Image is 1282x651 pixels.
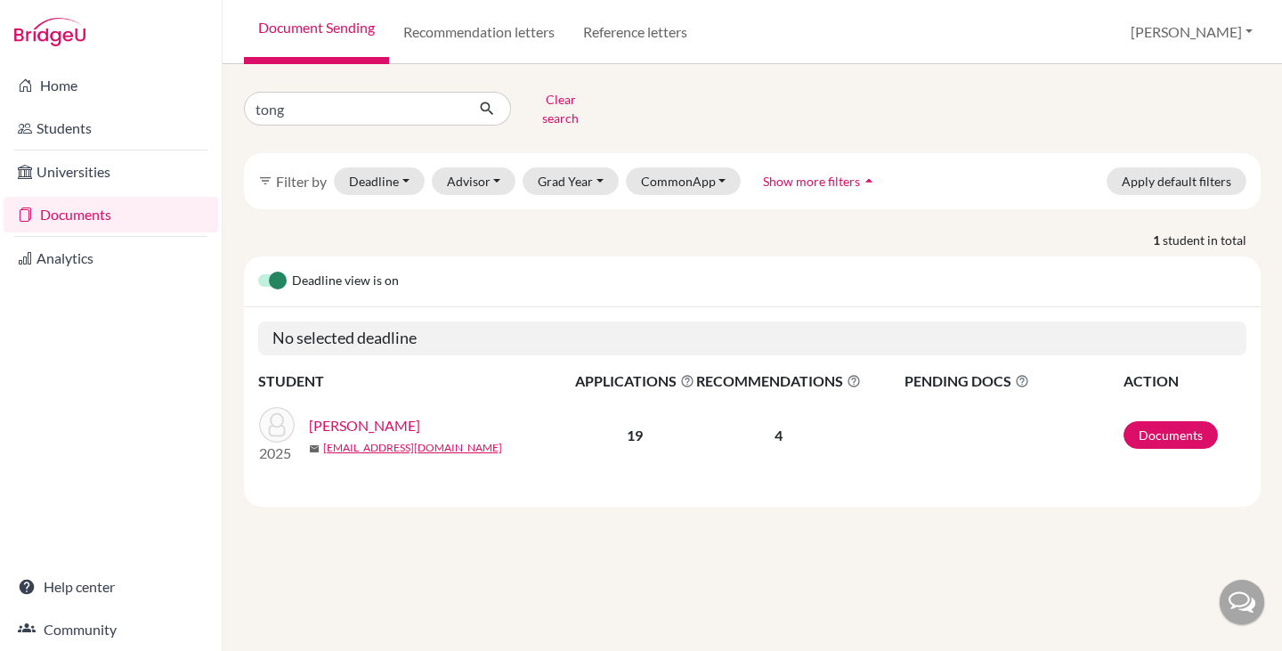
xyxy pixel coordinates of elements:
[575,370,694,392] span: APPLICATIONS
[4,68,218,103] a: Home
[258,370,574,393] th: STUDENT
[523,167,619,195] button: Grad Year
[4,197,218,232] a: Documents
[763,174,860,189] span: Show more filters
[4,612,218,647] a: Community
[323,440,502,456] a: [EMAIL_ADDRESS][DOMAIN_NAME]
[309,415,420,436] a: [PERSON_NAME]
[258,174,272,188] i: filter_list
[4,569,218,605] a: Help center
[244,92,465,126] input: Find student by name...
[259,407,295,443] img: Qiu, Tong
[511,85,610,132] button: Clear search
[1107,167,1246,195] button: Apply default filters
[432,167,516,195] button: Advisor
[1124,421,1218,449] a: Documents
[696,370,861,392] span: RECOMMENDATIONS
[860,172,878,190] i: arrow_drop_up
[748,167,893,195] button: Show more filtersarrow_drop_up
[4,154,218,190] a: Universities
[1123,15,1261,49] button: [PERSON_NAME]
[4,110,218,146] a: Students
[334,167,425,195] button: Deadline
[276,173,327,190] span: Filter by
[14,18,85,46] img: Bridge-U
[1153,231,1163,249] strong: 1
[1123,370,1246,393] th: ACTION
[626,167,742,195] button: CommonApp
[258,321,1246,355] h5: No selected deadline
[4,240,218,276] a: Analytics
[292,271,399,292] span: Deadline view is on
[259,443,295,464] p: 2025
[309,443,320,454] span: mail
[627,427,643,443] b: 19
[696,425,861,446] p: 4
[1163,231,1261,249] span: student in total
[905,370,1122,392] span: PENDING DOCS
